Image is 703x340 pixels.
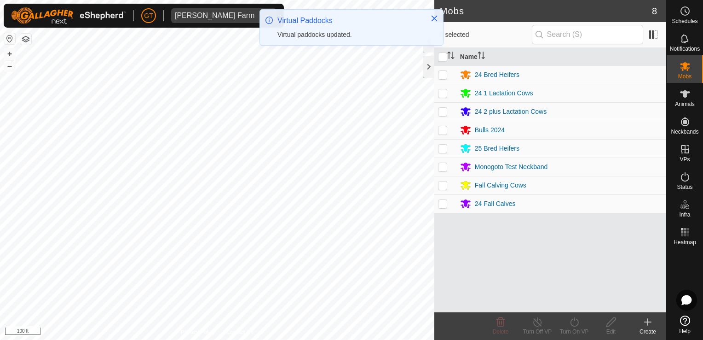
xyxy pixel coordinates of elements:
a: Contact Us [226,328,254,336]
button: Reset Map [4,33,15,44]
span: Animals [675,101,695,107]
p-sorticon: Activate to sort [447,53,455,60]
p-sorticon: Activate to sort [478,53,485,60]
button: + [4,48,15,59]
div: Monogoto Test Neckband [475,162,548,172]
div: Turn Off VP [519,328,556,336]
div: 24 1 Lactation Cows [475,88,533,98]
div: Virtual paddocks updated. [277,30,421,40]
span: Heatmap [674,240,696,245]
div: 24 2 plus Lactation Cows [475,107,547,117]
div: Edit [593,328,629,336]
a: Privacy Policy [181,328,215,336]
div: Turn On VP [556,328,593,336]
th: Name [456,48,666,66]
div: 24 Bred Heifers [475,70,519,80]
div: 25 Bred Heifers [475,144,519,153]
img: Gallagher Logo [11,7,126,24]
span: Help [679,328,691,334]
span: VPs [680,157,690,162]
div: 24 Fall Calves [475,199,516,209]
button: Map Layers [20,34,31,45]
button: Close [428,12,441,25]
span: 8 [652,4,657,18]
span: GT [144,11,153,21]
span: Neckbands [671,129,698,135]
div: dropdown trigger [258,8,277,23]
div: Create [629,328,666,336]
div: Fall Calving Cows [475,181,526,190]
span: Delete [493,328,509,335]
div: [PERSON_NAME] Farm [175,12,254,19]
div: Virtual Paddocks [277,15,421,26]
span: Schedules [672,18,697,24]
span: Thoren Farm [171,8,258,23]
span: Notifications [670,46,700,52]
span: Mobs [678,74,691,79]
span: Infra [679,212,690,217]
h2: Mobs [440,6,652,17]
span: Status [677,184,692,190]
div: Bulls 2024 [475,125,505,135]
a: Help [667,312,703,338]
input: Search (S) [532,25,643,44]
span: 0 selected [440,30,532,40]
button: – [4,60,15,71]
